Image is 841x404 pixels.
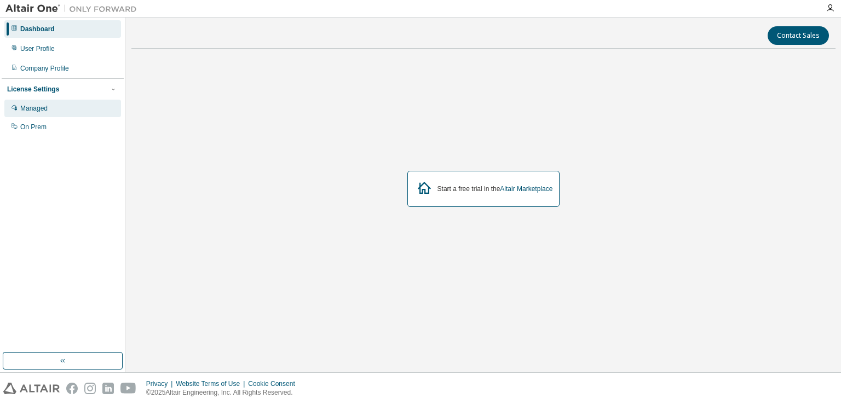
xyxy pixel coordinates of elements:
div: Start a free trial in the [437,184,553,193]
img: instagram.svg [84,383,96,394]
img: facebook.svg [66,383,78,394]
div: Company Profile [20,64,69,73]
img: Altair One [5,3,142,14]
div: Privacy [146,379,176,388]
div: License Settings [7,85,59,94]
div: Website Terms of Use [176,379,248,388]
div: Managed [20,104,48,113]
img: youtube.svg [120,383,136,394]
p: © 2025 Altair Engineering, Inc. All Rights Reserved. [146,388,302,397]
a: Altair Marketplace [500,185,552,193]
button: Contact Sales [768,26,829,45]
div: Cookie Consent [248,379,301,388]
div: On Prem [20,123,47,131]
img: altair_logo.svg [3,383,60,394]
div: User Profile [20,44,55,53]
img: linkedin.svg [102,383,114,394]
div: Dashboard [20,25,55,33]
